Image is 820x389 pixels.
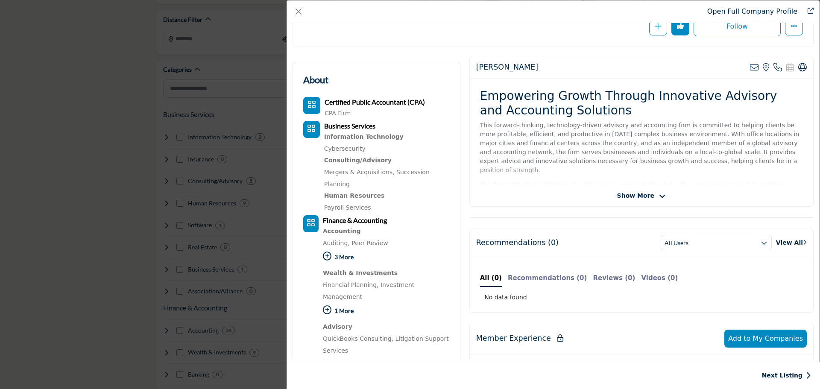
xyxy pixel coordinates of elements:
button: Redirect to login page [649,18,667,35]
div: Wealth management, retirement planning, investing strategies [323,267,450,279]
a: Auditing, [323,240,350,246]
b: Recommendations (0) [508,274,587,282]
div: Payroll, benefits, HR consulting, talent acquisition, training [324,190,450,202]
a: View All [776,238,807,247]
div: Software, cloud services, data management, analytics, automation [324,131,450,143]
div: Advisory services provided by CPA firms [323,321,450,333]
a: Human Resources [324,190,450,202]
b: Reviews (0) [593,274,635,282]
button: Category Icon [303,97,320,114]
div: Business consulting, mergers & acquisitions, growth strategies [324,155,450,166]
b: Finance & Accounting [323,216,387,224]
a: Peer Review [351,240,388,246]
a: Wealth & Investments [323,267,450,279]
a: Certified Public Accountant (CPA) [325,99,425,106]
h2: About [303,73,328,87]
p: The firm’s talented professionals add value to every relationship with a dynamic approach to prob... [480,181,803,243]
a: Cybersecurity [324,145,366,152]
a: Mergers & Acquisitions, [324,169,395,175]
span: No data found [484,293,527,302]
a: Finance & Accounting [323,217,387,224]
a: Consulting/Advisory [324,155,450,166]
b: All (0) [480,274,502,282]
b: Certified Public Accountant (CPA) [325,98,425,106]
button: Category Icon [303,121,320,138]
a: Information Technology [324,131,450,143]
a: Payroll Services [324,204,371,211]
a: Redirect to withum [802,6,814,17]
button: Add to My Companies [724,330,807,348]
p: 3 More [323,249,450,267]
h2: Empowering Growth Through Innovative Advisory and Accounting Solutions [480,89,803,117]
p: This forward-thinking, technology-driven advisory and accounting firm is committed to helping cli... [480,121,803,175]
span: Add to My Companies [728,334,803,342]
a: CPA Firm [325,110,351,117]
h2: Recommendations (0) [476,238,559,247]
button: Category Icon [303,215,319,232]
span: Show More [617,191,654,200]
a: Litigation Support Services [323,335,449,354]
a: Investment Management [323,281,414,300]
h2: Withum [476,63,538,72]
a: Business Services [324,123,375,130]
div: Business and individual tax services [323,357,450,368]
button: All Users [661,235,772,250]
a: Advisory [323,321,450,333]
a: Next Listing [762,371,811,380]
button: More Options [785,18,803,35]
a: QuickBooks Consulting, [323,335,393,342]
a: Accounting [323,225,450,237]
a: Redirect to withum [707,7,797,15]
h2: Member Experience [476,334,563,343]
a: Tax [323,357,450,368]
a: Financial Planning, [323,281,379,288]
button: Close [293,6,305,18]
p: 1 More [323,303,450,321]
div: Financial statements, bookkeeping, auditing [323,225,450,237]
button: Redirect to login [694,17,781,36]
b: Videos (0) [641,274,678,282]
h3: All Users [665,239,688,247]
b: Business Services [324,122,375,130]
button: Redirect to login page [671,18,689,35]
